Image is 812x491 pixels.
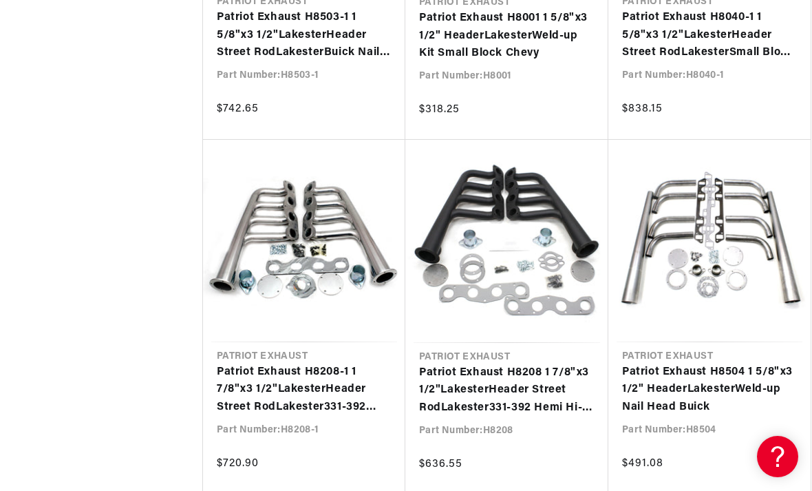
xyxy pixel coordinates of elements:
a: Patriot Exhaust H8208 1 7/8"x3 1/2"LakesterHeader Street RodLakester331-392 Hemi Hi-Temp Black Co... [419,364,595,417]
a: Patriot Exhaust H8503-1 1 5/8"x3 1/2"LakesterHeader Street RodLakesterBuick Nail Head Metallic Ce... [217,9,392,62]
a: Patriot Exhaust H8001 1 5/8"x3 1/2" HeaderLakesterWeld-up Kit Small Block Chevy [419,10,595,63]
a: Patriot Exhaust H8504 1 5/8"x3 1/2" HeaderLakesterWeld-up Nail Head Buick [622,364,797,417]
a: Patriot Exhaust H8208-1 1 7/8"x3 1/2"LakesterHeader Street RodLakester331-392 Hemi Metallic Ceram... [217,364,392,417]
a: Patriot Exhaust H8040-1 1 5/8"x3 1/2"LakesterHeader Street RodLakesterSmall Block Chevrolet Metal... [622,9,797,62]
